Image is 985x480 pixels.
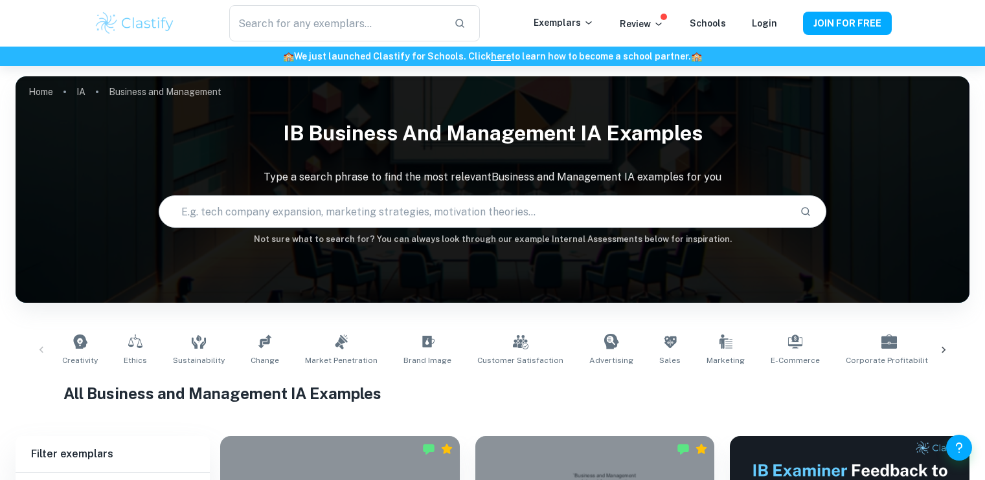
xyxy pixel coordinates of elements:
[707,355,745,366] span: Marketing
[305,355,378,366] span: Market Penetration
[62,355,98,366] span: Creativity
[771,355,820,366] span: E-commerce
[795,201,817,223] button: Search
[477,355,563,366] span: Customer Satisfaction
[109,85,221,99] p: Business and Management
[695,442,708,455] div: Premium
[659,355,681,366] span: Sales
[803,12,892,35] button: JOIN FOR FREE
[846,355,932,366] span: Corporate Profitability
[159,193,789,230] input: E.g. tech company expansion, marketing strategies, motivation theories...
[173,355,225,366] span: Sustainability
[63,382,922,405] h1: All Business and Management IA Examples
[16,436,210,472] h6: Filter exemplars
[28,83,53,101] a: Home
[946,435,972,461] button: Help and Feedback
[534,16,594,30] p: Exemplars
[690,18,726,28] a: Schools
[16,169,969,185] p: Type a search phrase to find the most relevant Business and Management IA examples for you
[620,17,664,31] p: Review
[440,442,453,455] div: Premium
[752,18,777,28] a: Login
[589,355,633,366] span: Advertising
[76,83,85,101] a: IA
[229,5,443,41] input: Search for any exemplars...
[422,442,435,455] img: Marked
[283,51,294,61] span: 🏫
[491,51,511,61] a: here
[677,442,690,455] img: Marked
[16,113,969,154] h1: IB Business and Management IA examples
[94,10,176,36] img: Clastify logo
[251,355,279,366] span: Change
[403,355,451,366] span: Brand Image
[16,233,969,246] h6: Not sure what to search for? You can always look through our example Internal Assessments below f...
[3,49,982,63] h6: We just launched Clastify for Schools. Click to learn how to become a school partner.
[691,51,702,61] span: 🏫
[124,355,147,366] span: Ethics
